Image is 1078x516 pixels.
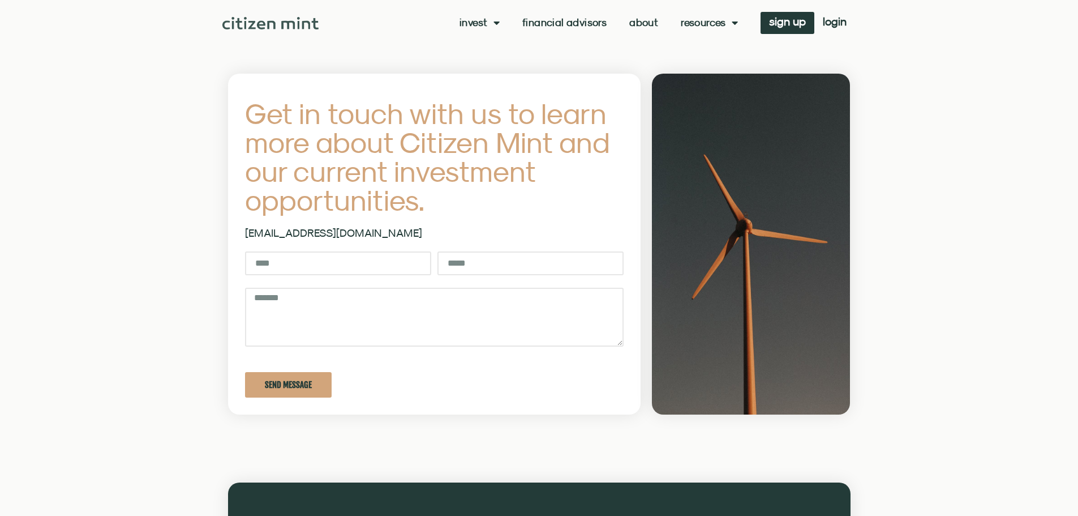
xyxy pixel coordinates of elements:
[245,372,332,398] button: Send Message
[459,17,738,28] nav: Menu
[823,18,847,25] span: login
[522,17,607,28] a: Financial Advisors
[265,381,312,389] span: Send Message
[459,17,500,28] a: Invest
[245,99,624,215] h4: Get in touch with us to learn more about Citizen Mint and our current investment opportunities.
[769,18,806,25] span: sign up
[629,17,658,28] a: About
[222,17,319,29] img: Citizen Mint
[761,12,814,34] a: sign up
[245,227,422,239] a: [EMAIL_ADDRESS][DOMAIN_NAME]
[814,12,855,34] a: login
[681,17,738,28] a: Resources
[245,251,624,410] form: New Form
